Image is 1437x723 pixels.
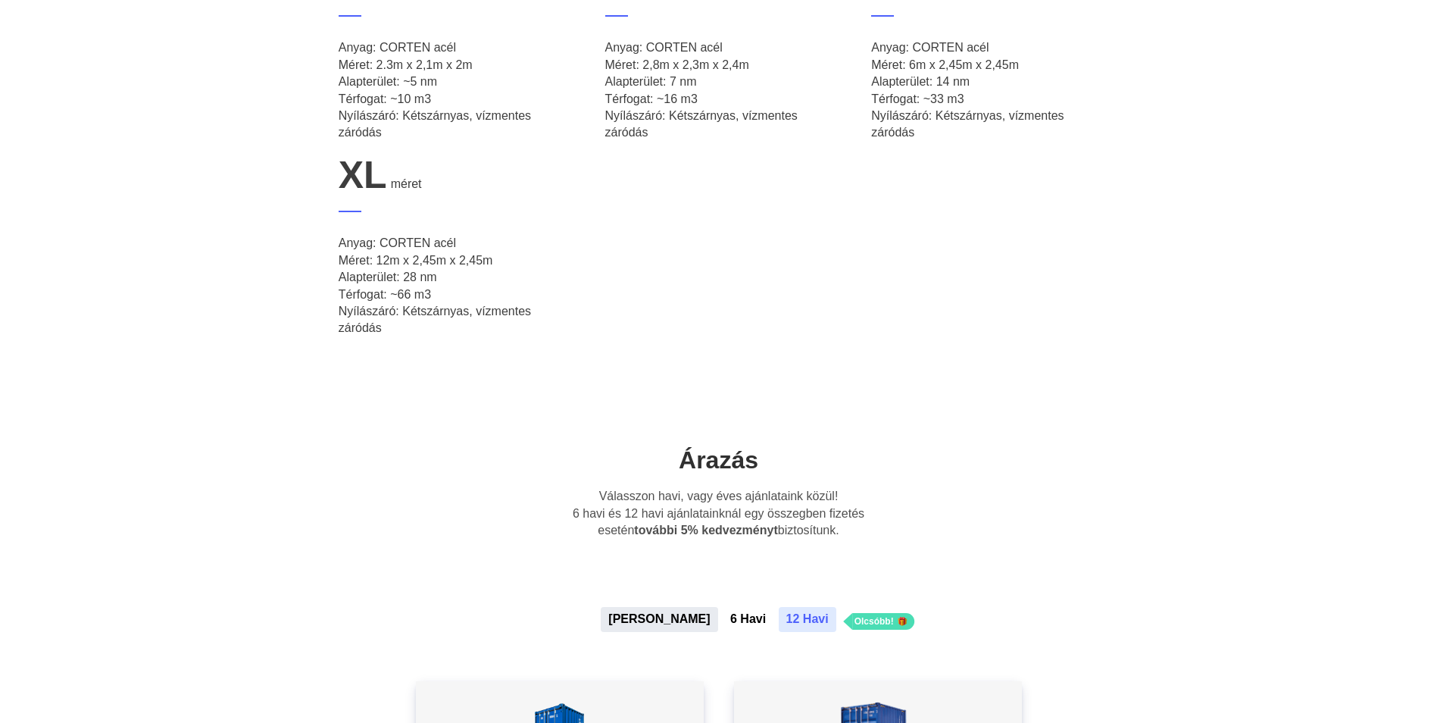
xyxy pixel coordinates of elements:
[605,39,833,141] p: Anyag: CORTEN acél Méret: 2,8m x 2,3m x 2,4m Alapterület: 7 nm Térfogat: ~16 m3 Nyílászáró: Kétsz...
[522,445,916,477] h2: Árazás
[561,488,876,539] p: Válasszon havi, vagy éves ajánlataink közül! 6 havi és 12 havi ajánlatainknál egy összegben fizet...
[634,524,777,537] b: további 5% kedvezményt
[339,235,566,336] p: Anyag: CORTEN acél Méret: 12m x 2,45m x 2,45m Alapterület: 28 nm Térfogat: ~66 m3 Nyílászáró: Két...
[854,616,894,627] span: Olcsóbb!
[723,607,773,631] button: 6 Havi
[601,607,717,631] button: [PERSON_NAME]
[871,39,1098,141] p: Anyag: CORTEN acél Méret: 6m x 2,45m x 2,45m Alapterület: 14 nm Térfogat: ~33 m3 Nyílászáró: Kéts...
[339,39,566,141] p: Anyag: CORTEN acél Méret: 2.3m x 2,1m x 2m Alapterület: ~5 nm Térfogat: ~10 m3 Nyílászáró: Kétszá...
[779,607,836,631] button: 12 Havi
[391,177,422,190] span: méret
[339,154,566,198] div: XL
[898,617,907,626] img: Emoji Gift PNG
